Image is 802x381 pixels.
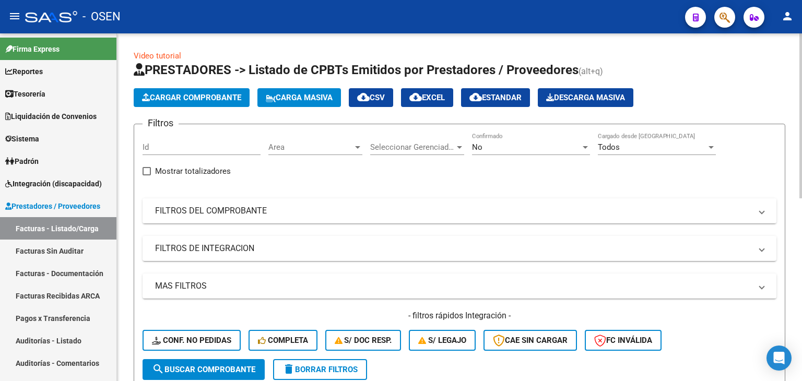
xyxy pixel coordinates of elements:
mat-icon: cloud_download [469,91,482,103]
span: PRESTADORES -> Listado de CPBTs Emitidos por Prestadores / Proveedores [134,63,579,77]
h4: - filtros rápidos Integración - [143,310,776,322]
span: Liquidación de Convenios [5,111,97,122]
span: Buscar Comprobante [152,365,255,374]
span: S/ legajo [418,336,466,345]
span: Descarga Masiva [546,93,625,102]
mat-expansion-panel-header: FILTROS DEL COMPROBANTE [143,198,776,223]
mat-panel-title: FILTROS DEL COMPROBANTE [155,205,751,217]
mat-icon: delete [282,363,295,375]
button: S/ Doc Resp. [325,330,402,351]
span: Integración (discapacidad) [5,178,102,189]
button: S/ legajo [409,330,476,351]
mat-expansion-panel-header: FILTROS DE INTEGRACION [143,236,776,261]
mat-panel-title: MAS FILTROS [155,280,751,292]
span: Todos [598,142,620,152]
span: Tesorería [5,88,45,100]
mat-icon: cloud_download [357,91,370,103]
button: Cargar Comprobante [134,88,250,107]
span: Seleccionar Gerenciador [370,142,455,152]
span: Mostrar totalizadores [155,165,231,177]
button: Buscar Comprobante [143,359,265,380]
span: Prestadores / Proveedores [5,200,100,212]
mat-icon: menu [8,10,21,22]
button: Borrar Filtros [273,359,367,380]
div: Open Intercom Messenger [766,346,792,371]
span: Area [268,142,353,152]
span: Carga Masiva [266,93,333,102]
button: Descarga Masiva [538,88,633,107]
span: Firma Express [5,43,60,55]
button: Carga Masiva [257,88,341,107]
span: CSV [357,93,385,102]
span: CAE SIN CARGAR [493,336,568,345]
button: FC Inválida [585,330,662,351]
mat-expansion-panel-header: MAS FILTROS [143,273,776,299]
mat-panel-title: FILTROS DE INTEGRACION [155,243,751,254]
a: Video tutorial [134,51,181,61]
span: S/ Doc Resp. [335,336,392,345]
mat-icon: person [781,10,794,22]
button: Estandar [461,88,530,107]
span: Padrón [5,156,39,167]
span: Completa [258,336,308,345]
span: (alt+q) [579,66,603,76]
span: No [472,142,482,152]
button: EXCEL [401,88,453,107]
app-download-masive: Descarga masiva de comprobantes (adjuntos) [538,88,633,107]
span: - OSEN [82,5,121,28]
span: Conf. no pedidas [152,336,231,345]
span: FC Inválida [594,336,652,345]
span: Reportes [5,66,43,77]
button: Conf. no pedidas [143,330,241,351]
span: Borrar Filtros [282,365,358,374]
h3: Filtros [143,116,179,130]
mat-icon: search [152,363,164,375]
span: Estandar [469,93,522,102]
span: Sistema [5,133,39,145]
span: Cargar Comprobante [142,93,241,102]
button: CAE SIN CARGAR [483,330,577,351]
mat-icon: cloud_download [409,91,422,103]
button: CSV [349,88,393,107]
button: Completa [249,330,317,351]
span: EXCEL [409,93,445,102]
